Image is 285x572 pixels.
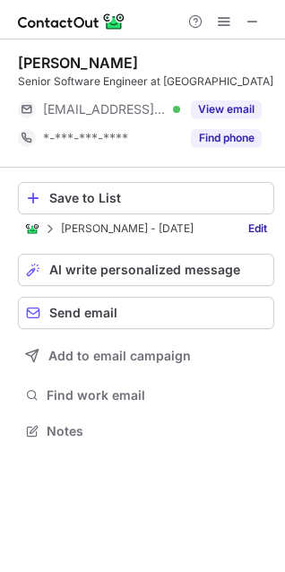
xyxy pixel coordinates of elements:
[49,263,240,277] span: AI write personalized message
[48,349,191,363] span: Add to email campaign
[241,220,274,238] a: Edit
[61,222,194,235] p: [PERSON_NAME] - [DATE]
[47,387,267,403] span: Find work email
[47,423,267,439] span: Notes
[25,221,39,236] img: ContactOut
[191,100,262,118] button: Reveal Button
[18,383,274,408] button: Find work email
[49,306,117,320] span: Send email
[49,191,266,205] div: Save to List
[18,54,138,72] div: [PERSON_NAME]
[191,129,262,147] button: Reveal Button
[18,182,274,214] button: Save to List
[18,419,274,444] button: Notes
[18,254,274,286] button: AI write personalized message
[18,11,125,32] img: ContactOut v5.3.10
[43,101,167,117] span: [EMAIL_ADDRESS][DOMAIN_NAME]
[18,74,274,90] div: Senior Software Engineer at [GEOGRAPHIC_DATA]
[18,297,274,329] button: Send email
[18,340,274,372] button: Add to email campaign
